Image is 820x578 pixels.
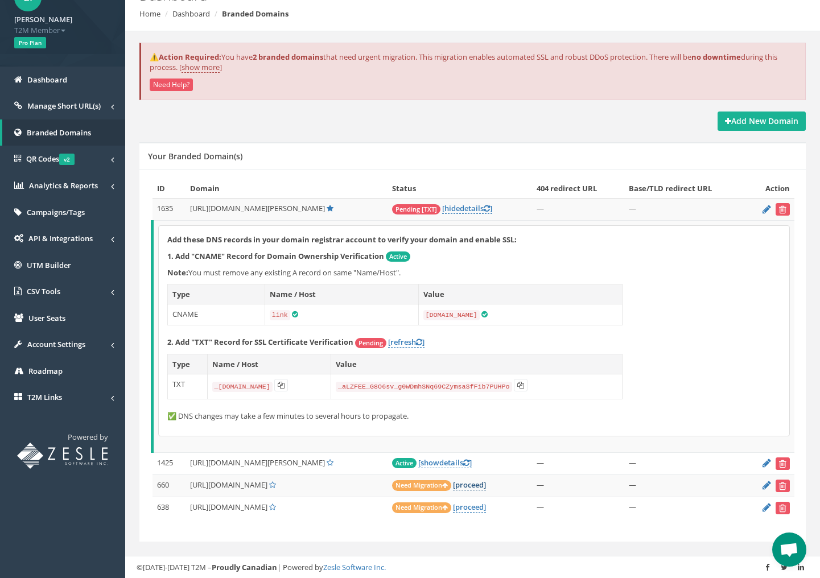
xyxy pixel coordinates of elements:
strong: 2. Add "TXT" Record for SSL Certificate Verification [167,337,353,347]
a: Zesle Software Inc. [323,562,386,572]
span: T2M Member [14,25,111,36]
span: [URL][DOMAIN_NAME][PERSON_NAME] [190,203,325,213]
th: ID [153,179,186,199]
a: [refresh] [388,337,425,348]
th: Status [388,179,532,199]
p: You must remove any existing A record on same "Name/Host". [167,267,781,278]
span: Analytics & Reports [29,180,98,191]
td: CNAME [168,304,265,325]
strong: ⚠️Action Required: [150,52,221,62]
td: — [532,474,624,497]
span: Branded Domains [27,127,91,138]
span: Active [392,458,417,468]
strong: 1. Add "CNAME" Record for Domain Ownership Verification [167,251,384,261]
strong: [PERSON_NAME] [14,14,72,24]
div: ©[DATE]-[DATE] T2M – | Powered by [137,562,809,573]
span: Manage Short URL(s) [27,101,101,111]
code: [DOMAIN_NAME] [423,310,480,320]
a: [hidedetails] [442,203,492,214]
span: Powered by [68,432,108,442]
span: show [421,457,439,468]
strong: Branded Domains [222,9,289,19]
span: UTM Builder [27,260,71,270]
a: show more [182,62,220,73]
span: Account Settings [27,339,85,349]
th: Action [746,179,794,199]
td: 1635 [153,199,186,221]
strong: Proudly Canadian [212,562,277,572]
a: Set Default [269,502,276,512]
a: [proceed] [453,480,486,490]
td: — [532,199,624,221]
td: — [624,199,747,221]
td: — [624,452,747,474]
span: Roadmap [28,366,63,376]
code: link [270,310,290,320]
a: [PERSON_NAME] T2M Member [14,11,111,35]
a: [proceed] [453,502,486,513]
th: 404 redirect URL [532,179,624,199]
span: Dashboard [27,75,67,85]
b: Note: [167,267,188,278]
a: [showdetails] [418,457,472,468]
span: v2 [59,154,75,165]
span: Active [386,251,410,262]
strong: Add New Domain [725,115,798,126]
span: hide [444,203,460,213]
span: QR Codes [26,154,75,164]
strong: Add these DNS records in your domain registrar account to verify your domain and enable SSL: [167,234,517,245]
img: T2M URL Shortener powered by Zesle Software Inc. [17,443,108,469]
span: Need Migration [392,480,451,491]
td: — [624,497,747,519]
th: Type [168,284,265,304]
a: Dashboard [172,9,210,19]
span: [URL][DOMAIN_NAME][PERSON_NAME] [190,457,325,468]
th: Name / Host [207,354,331,374]
td: — [532,497,624,519]
span: Need Migration [392,502,451,513]
th: Domain [186,179,388,199]
a: Home [139,9,160,19]
span: T2M Links [27,392,62,402]
span: Pending [355,338,386,348]
th: Base/TLD redirect URL [624,179,747,199]
h5: Your Branded Domain(s) [148,152,242,160]
span: CSV Tools [27,286,60,296]
a: Add New Domain [718,112,806,131]
td: 660 [153,474,186,497]
th: Name / Host [265,284,418,304]
strong: no downtime [691,52,741,62]
a: Set Default [327,457,333,468]
td: 1425 [153,452,186,474]
a: Set Default [269,480,276,490]
td: — [624,474,747,497]
span: [URL][DOMAIN_NAME] [190,502,267,512]
p: ✅ DNS changes may take a few minutes to several hours to propagate. [167,411,781,422]
span: [URL][DOMAIN_NAME] [190,480,267,490]
td: — [532,452,624,474]
span: Pending [TXT] [392,204,440,214]
td: 638 [153,497,186,519]
span: API & Integrations [28,233,93,243]
th: Value [331,354,622,374]
span: Pro Plan [14,37,46,48]
strong: 2 branded domains [253,52,323,62]
a: Default [327,203,333,213]
span: Campaigns/Tags [27,207,85,217]
td: TXT [168,374,208,399]
div: Open chat [772,532,806,567]
th: Type [168,354,208,374]
th: Value [418,284,622,304]
code: _aLZFEE_G8O6sv_g0WDmhSNq69CZymsaSfFib7PUHPo [336,382,512,392]
button: Need Help? [150,79,193,91]
code: _[DOMAIN_NAME] [212,382,273,392]
p: You have that need urgent migration. This migration enables automated SSL and robust DDoS protect... [150,52,797,73]
span: User Seats [28,313,65,323]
